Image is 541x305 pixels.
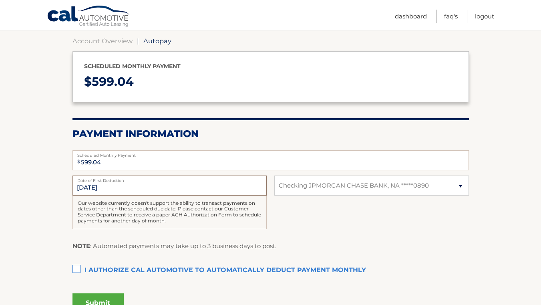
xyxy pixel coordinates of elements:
input: Payment Amount [72,150,469,170]
input: Payment Date [72,176,267,196]
label: Date of First Deduction [72,176,267,182]
p: $ [84,71,457,93]
a: Logout [475,10,494,23]
label: I authorize cal automotive to automatically deduct payment monthly [72,263,469,279]
label: Scheduled Monthly Payment [72,150,469,157]
span: Autopay [143,37,171,45]
a: Cal Automotive [47,5,131,28]
span: $ [75,153,82,171]
p: : Automated payments may take up to 3 business days to post. [72,241,276,251]
strong: NOTE [72,242,90,250]
span: | [137,37,139,45]
a: Account Overview [72,37,133,45]
p: Scheduled monthly payment [84,61,457,71]
div: Our website currently doesn't support the ability to transact payments on dates other than the sc... [72,196,267,229]
span: 599.04 [92,74,134,89]
a: FAQ's [444,10,458,23]
h2: Payment Information [72,128,469,140]
a: Dashboard [395,10,427,23]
